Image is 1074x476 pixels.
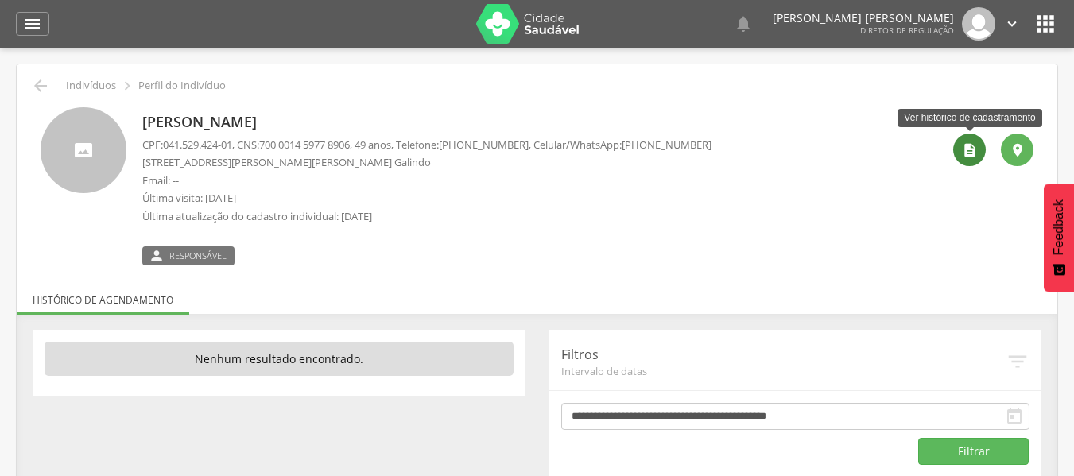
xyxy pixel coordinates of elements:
[1003,15,1021,33] i: 
[962,142,978,158] i: 
[622,137,711,152] span: [PHONE_NUMBER]
[1044,184,1074,292] button: Feedback - Mostrar pesquisa
[31,76,50,95] i: 
[163,137,232,152] span: 041.529.424-01
[16,12,49,36] a: 
[1006,350,1029,373] i: 
[23,14,42,33] i: 
[561,364,1006,378] span: Intervalo de datas
[259,137,350,152] span: 700 0014 5977 8906
[898,109,1041,127] div: Ver histórico de cadastramento
[439,137,529,152] span: [PHONE_NUMBER]
[860,25,954,36] span: Diretor de regulação
[1003,7,1021,41] a: 
[773,13,954,24] p: [PERSON_NAME] [PERSON_NAME]
[149,250,165,262] i: 
[1033,11,1058,37] i: 
[142,155,711,170] p: [STREET_ADDRESS][PERSON_NAME][PERSON_NAME] Galindo
[734,7,753,41] a: 
[142,209,711,224] p: Última atualização do cadastro individual: [DATE]
[734,14,753,33] i: 
[142,112,711,133] p: [PERSON_NAME]
[561,346,1006,364] p: Filtros
[45,342,514,377] p: Nenhum resultado encontrado.
[1005,407,1024,426] i: 
[142,191,711,206] p: Última visita: [DATE]
[66,79,116,92] p: Indivíduos
[138,79,226,92] p: Perfil do Indivíduo
[169,250,227,262] span: Responsável
[142,173,711,188] p: Email: --
[142,137,711,153] p: CPF: , CNS: , 49 anos, Telefone: , Celular/WhatsApp:
[918,438,1029,465] button: Filtrar
[1010,142,1026,158] i: 
[118,77,136,95] i: 
[1052,199,1066,255] span: Feedback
